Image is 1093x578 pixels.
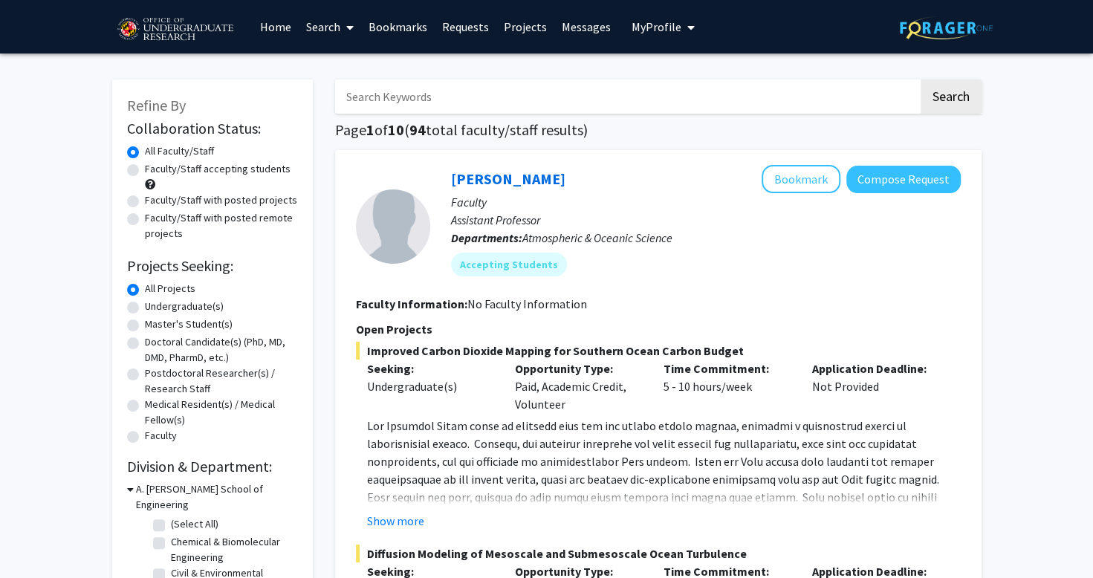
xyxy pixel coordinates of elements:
p: Seeking: [367,360,493,377]
button: Search [921,79,982,114]
label: (Select All) [171,516,218,532]
h1: Page of ( total faculty/staff results) [335,121,982,139]
div: 5 - 10 hours/week [652,360,801,413]
div: Paid, Academic Credit, Volunteer [504,360,652,413]
span: Refine By [127,96,186,114]
label: Medical Resident(s) / Medical Fellow(s) [145,397,298,428]
button: Show more [367,512,424,530]
label: Faculty/Staff accepting students [145,161,291,177]
iframe: Chat [11,511,63,567]
label: Faculty [145,428,177,444]
mat-chip: Accepting Students [451,253,567,276]
p: Assistant Professor [451,211,961,229]
img: ForagerOne Logo [900,16,993,39]
label: Faculty/Staff with posted projects [145,192,297,208]
p: Open Projects [356,320,961,338]
a: Projects [496,1,554,53]
span: No Faculty Information [467,296,587,311]
span: 1 [366,120,374,139]
h2: Division & Department: [127,458,298,475]
label: All Faculty/Staff [145,143,214,159]
a: Bookmarks [361,1,435,53]
a: Requests [435,1,496,53]
h2: Collaboration Status: [127,120,298,137]
label: Chemical & Biomolecular Engineering [171,534,294,565]
span: Atmospheric & Oceanic Science [522,230,672,245]
a: [PERSON_NAME] [451,169,565,188]
span: 94 [409,120,426,139]
h3: A. [PERSON_NAME] School of Engineering [136,481,298,513]
img: University of Maryland Logo [112,11,238,48]
label: Master's Student(s) [145,316,233,332]
div: Undergraduate(s) [367,377,493,395]
div: Not Provided [801,360,950,413]
label: Doctoral Candidate(s) (PhD, MD, DMD, PharmD, etc.) [145,334,298,366]
b: Faculty Information: [356,296,467,311]
h2: Projects Seeking: [127,257,298,275]
p: Opportunity Type: [515,360,641,377]
span: 10 [388,120,404,139]
label: Postdoctoral Researcher(s) / Research Staff [145,366,298,397]
label: Faculty/Staff with posted remote projects [145,210,298,241]
button: Add Madeleine Youngs to Bookmarks [762,165,840,193]
a: Messages [554,1,618,53]
p: Time Commitment: [664,360,790,377]
input: Search Keywords [335,79,918,114]
p: Faculty [451,193,961,211]
a: Home [253,1,299,53]
a: Search [299,1,361,53]
button: Compose Request to Madeleine Youngs [846,166,961,193]
span: My Profile [632,19,681,34]
b: Departments: [451,230,522,245]
span: Diffusion Modeling of Mesoscale and Submesoscale Ocean Turbulence [356,545,961,562]
p: Application Deadline: [812,360,938,377]
span: Improved Carbon Dioxide Mapping for Southern Ocean Carbon Budget [356,342,961,360]
label: All Projects [145,281,195,296]
label: Undergraduate(s) [145,299,224,314]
